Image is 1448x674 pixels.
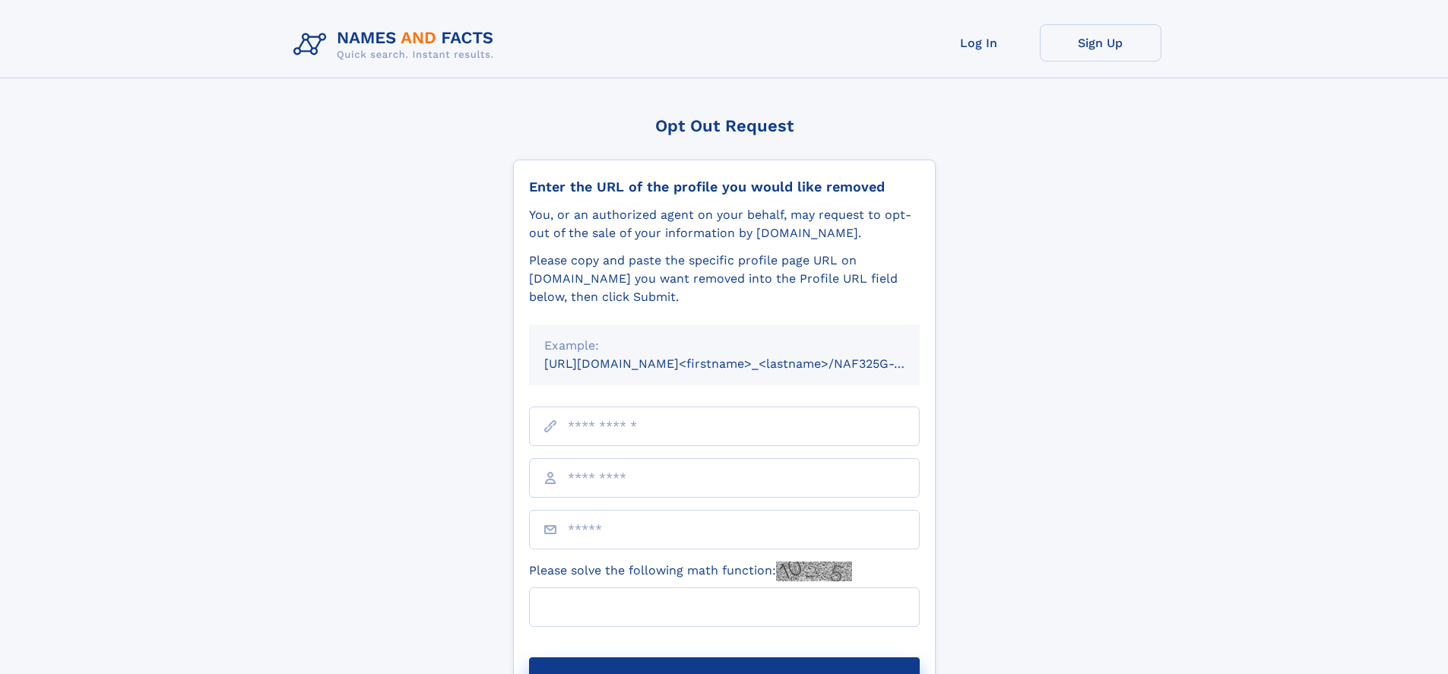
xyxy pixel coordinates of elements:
[1040,24,1161,62] a: Sign Up
[918,24,1040,62] a: Log In
[529,562,852,581] label: Please solve the following math function:
[513,116,936,135] div: Opt Out Request
[529,179,920,195] div: Enter the URL of the profile you would like removed
[544,356,949,371] small: [URL][DOMAIN_NAME]<firstname>_<lastname>/NAF325G-xxxxxxxx
[529,206,920,242] div: You, or an authorized agent on your behalf, may request to opt-out of the sale of your informatio...
[529,252,920,306] div: Please copy and paste the specific profile page URL on [DOMAIN_NAME] you want removed into the Pr...
[287,24,506,65] img: Logo Names and Facts
[544,337,905,355] div: Example:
